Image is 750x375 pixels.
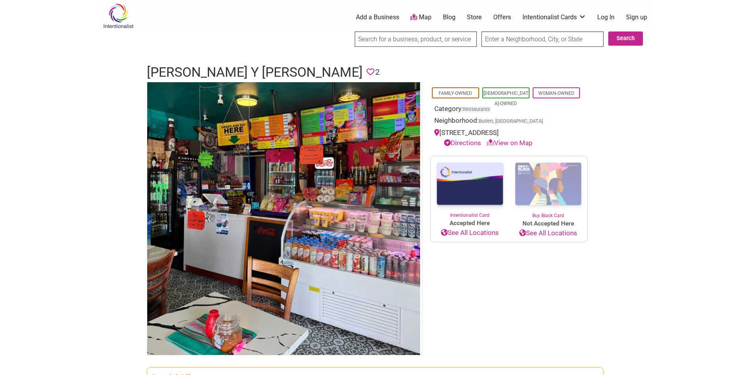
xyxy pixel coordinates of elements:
[431,156,509,219] a: Intentionalist Card
[355,31,477,47] input: Search for a business, product, or service
[375,66,380,78] span: 2
[483,91,528,106] a: [DEMOGRAPHIC_DATA]-Owned
[431,219,509,228] span: Accepted Here
[434,104,584,116] div: Category:
[493,13,511,22] a: Offers
[481,31,604,47] input: Enter a Neighborhood, City, or State
[463,106,490,112] a: Restaurants
[356,13,399,22] a: Add a Business
[147,63,363,82] h1: [PERSON_NAME] y [PERSON_NAME]
[538,91,574,96] a: Woman-Owned
[597,13,615,22] a: Log In
[434,128,584,148] div: [STREET_ADDRESS]
[431,156,509,212] img: Intentionalist Card
[443,13,456,22] a: Blog
[444,139,481,147] a: Directions
[509,219,587,228] span: Not Accepted Here
[431,228,509,238] a: See All Locations
[509,228,587,238] a: See All Locations
[509,156,587,219] a: Buy Black Card
[509,156,587,212] img: Buy Black Card
[479,119,543,124] span: Burien, [GEOGRAPHIC_DATA]
[522,13,586,22] a: Intentionalist Cards
[410,13,431,22] a: Map
[608,31,643,46] button: Search
[626,13,647,22] a: Sign up
[439,91,472,96] a: Family-Owned
[467,13,482,22] a: Store
[487,139,533,147] a: View on Map
[434,116,584,128] div: Neighborhood:
[100,3,137,29] img: Intentionalist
